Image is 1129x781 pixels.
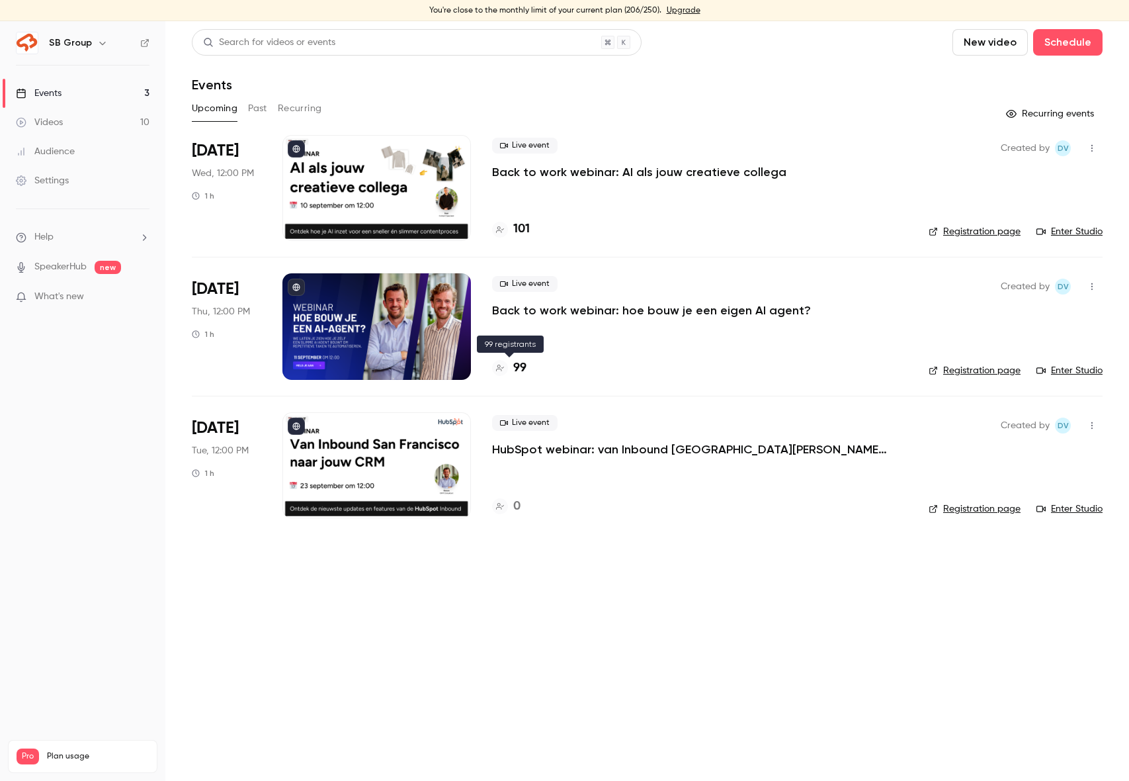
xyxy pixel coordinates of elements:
[192,98,237,119] button: Upcoming
[492,302,811,318] a: Back to work webinar: hoe bouw je een eigen AI agent?
[513,359,526,377] h4: 99
[192,444,249,457] span: Tue, 12:00 PM
[492,276,558,292] span: Live event
[134,291,149,303] iframe: Noticeable Trigger
[492,164,786,180] a: Back to work webinar: AI als jouw creatieve collega
[1001,140,1050,156] span: Created by
[16,116,63,129] div: Videos
[95,261,121,274] span: new
[192,77,232,93] h1: Events
[34,260,87,274] a: SpeakerHub
[192,279,239,300] span: [DATE]
[1036,502,1103,516] a: Enter Studio
[16,230,149,244] li: help-dropdown-opener
[929,502,1021,516] a: Registration page
[278,98,322,119] button: Recurring
[513,220,530,238] h4: 101
[34,290,84,304] span: What's new
[49,36,92,50] h6: SB Group
[492,415,558,431] span: Live event
[192,412,261,518] div: Sep 23 Tue, 12:00 PM (Europe/Amsterdam)
[16,174,69,187] div: Settings
[667,5,700,16] a: Upgrade
[1058,418,1069,434] span: Dv
[192,329,214,340] div: 1 h
[16,87,62,100] div: Events
[929,364,1021,377] a: Registration page
[929,225,1021,238] a: Registration page
[192,273,261,379] div: Sep 11 Thu, 12:00 PM (Europe/Amsterdam)
[47,751,149,762] span: Plan usage
[1055,418,1071,434] span: Dante van der heijden
[192,418,239,439] span: [DATE]
[1033,29,1103,56] button: Schedule
[1058,140,1069,156] span: Dv
[492,441,889,457] a: HubSpot webinar: van Inbound [GEOGRAPHIC_DATA][PERSON_NAME] jouw CRM
[492,498,521,516] a: 0
[1001,279,1050,295] span: Created by
[1001,418,1050,434] span: Created by
[1055,279,1071,295] span: Dante van der heijden
[16,145,75,158] div: Audience
[192,167,254,180] span: Wed, 12:00 PM
[203,36,335,50] div: Search for videos or events
[248,98,267,119] button: Past
[192,135,261,241] div: Sep 10 Wed, 12:00 PM (Europe/Amsterdam)
[192,191,214,201] div: 1 h
[952,29,1028,56] button: New video
[1036,225,1103,238] a: Enter Studio
[192,468,214,479] div: 1 h
[192,305,250,318] span: Thu, 12:00 PM
[1036,364,1103,377] a: Enter Studio
[17,32,38,54] img: SB Group
[34,230,54,244] span: Help
[492,359,526,377] a: 99
[1058,279,1069,295] span: Dv
[492,138,558,154] span: Live event
[513,498,521,516] h4: 0
[492,220,530,238] a: 101
[17,749,39,764] span: Pro
[1000,103,1103,124] button: Recurring events
[192,140,239,161] span: [DATE]
[1055,140,1071,156] span: Dante van der heijden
